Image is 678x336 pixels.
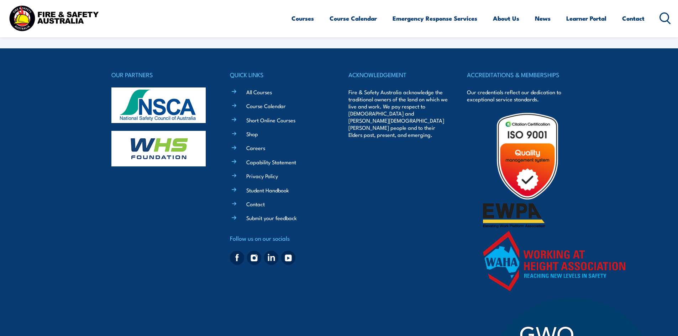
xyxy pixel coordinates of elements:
a: Contact [246,200,265,208]
a: About Us [493,9,519,28]
img: ewpa-logo [483,203,545,228]
a: Emergency Response Services [393,9,477,28]
a: Learner Portal [566,9,606,28]
a: Course Calendar [330,9,377,28]
h4: ACCREDITATIONS & MEMBERSHIPS [467,70,567,80]
img: whs-logo-footer [111,131,206,166]
a: Courses [291,9,314,28]
a: All Courses [246,88,272,96]
a: Short Online Courses [246,116,295,124]
h4: OUR PARTNERS [111,70,211,80]
a: Capability Statement [246,158,296,166]
h4: ACKNOWLEDGEMENT [348,70,448,80]
a: News [535,9,551,28]
p: Fire & Safety Australia acknowledge the traditional owners of the land on which we live and work.... [348,89,448,138]
h4: Follow us on our socials [230,233,330,243]
a: Student Handbook [246,186,289,194]
p: Our credentials reflect our dedication to exceptional service standards. [467,89,567,103]
a: Course Calendar [246,102,286,110]
img: Untitled design (19) [483,112,572,201]
a: Shop [246,130,258,138]
a: Privacy Policy [246,172,278,180]
img: WAHA Working at height association – view FSAs working at height courses [483,231,625,291]
h4: QUICK LINKS [230,70,330,80]
a: Submit your feedback [246,214,297,222]
a: Contact [622,9,645,28]
img: nsca-logo-footer [111,87,206,123]
a: Careers [246,144,265,151]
